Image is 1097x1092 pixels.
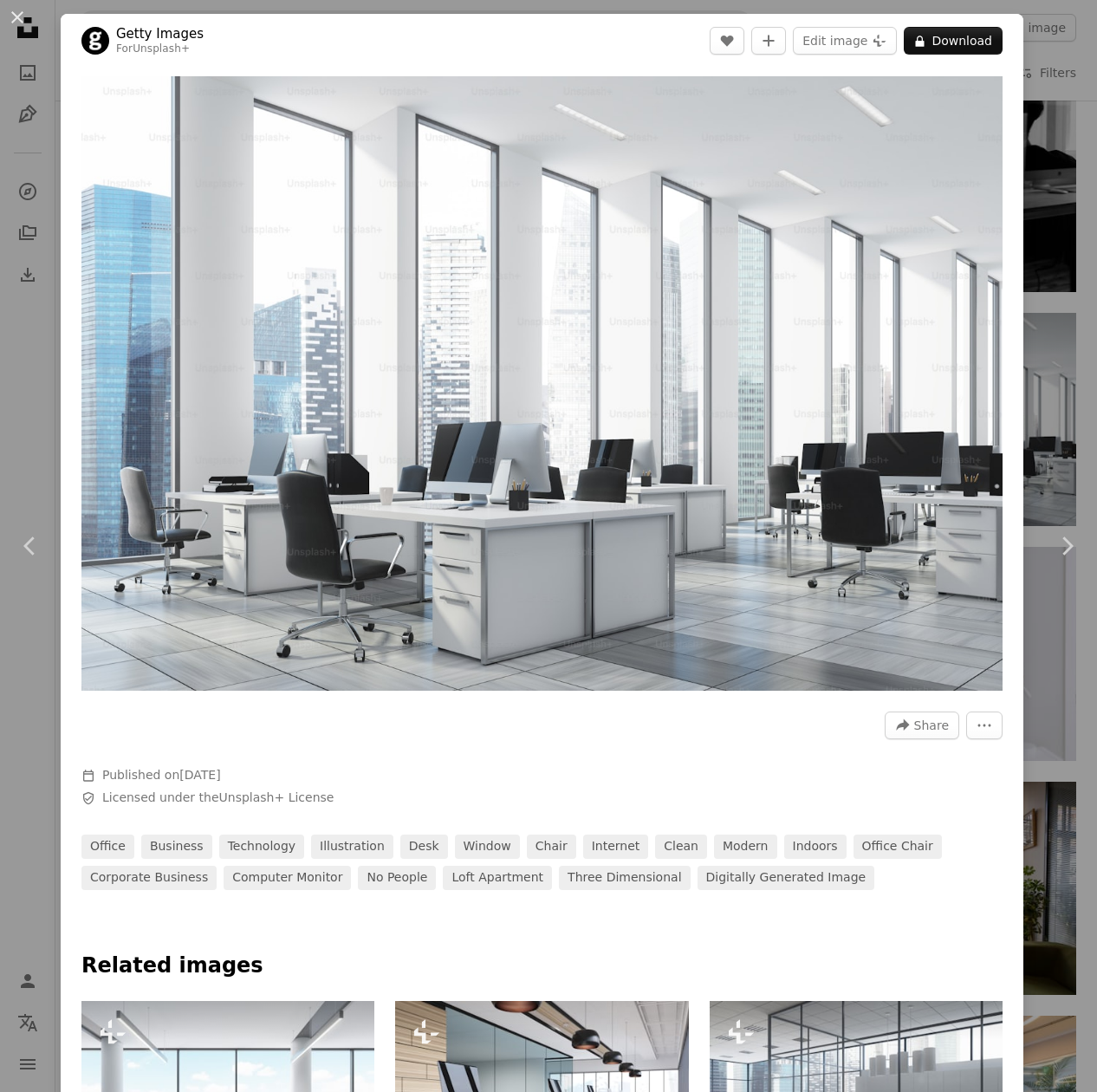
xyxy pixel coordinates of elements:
div: For [116,42,204,56]
a: technology [219,835,304,859]
a: chair [527,835,576,859]
h4: Related images [81,952,1003,980]
button: Add to Collection [751,27,786,55]
a: modern [714,835,777,859]
a: indoors [784,835,847,859]
time: April 14, 2023 at 10:46:20 AM CDT [179,768,220,782]
span: Published on [102,768,221,782]
button: Download [904,27,1003,55]
a: illustration [311,835,393,859]
a: desk [400,835,448,859]
a: Next [1036,463,1097,629]
a: clean [655,835,707,859]
span: Licensed under the [102,790,334,807]
a: no people [358,866,436,890]
button: Share this image [885,712,959,739]
button: Like [710,27,744,55]
a: computer monitor [224,866,351,890]
a: Unsplash+ License [219,790,334,804]
a: window [455,835,520,859]
span: Share [914,712,949,738]
img: White open office with narrow tall windows, white computer tables and black office chairs. A wood... [81,76,1003,691]
a: three dimensional [559,866,690,890]
a: corporate business [81,866,217,890]
a: office [81,835,134,859]
a: digitally generated image [698,866,875,890]
a: office chair [854,835,942,859]
button: Edit image [793,27,897,55]
button: Zoom in on this image [81,76,1003,691]
img: Go to Getty Images's profile [81,27,109,55]
a: Getty Images [116,25,204,42]
a: Unsplash+ [133,42,190,55]
a: internet [583,835,649,859]
a: business [141,835,212,859]
a: loft apartment [443,866,552,890]
button: More Actions [966,712,1003,739]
